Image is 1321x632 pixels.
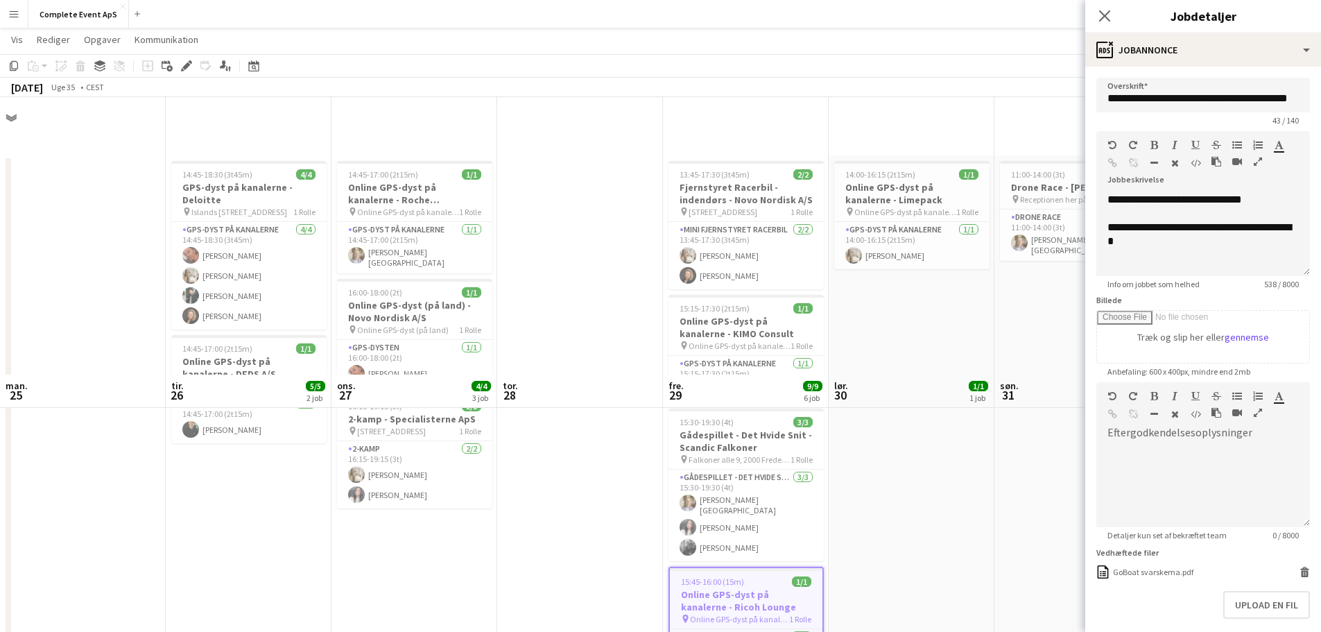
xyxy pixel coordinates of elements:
label: Vedhæftede filer [1096,547,1159,558]
button: Fortryd [1107,139,1117,151]
h3: Gådespillet - Det Hvide Snit - Scandic Falkoner [668,429,824,454]
div: [DATE] [11,80,43,94]
app-job-card: 15:30-19:30 (4t)3/3Gådespillet - Det Hvide Snit - Scandic Falkoner Falkoner alle 9, 2000 Frederik... [668,409,824,561]
span: 14:45-18:30 (3t45m) [182,169,252,180]
app-card-role: GPS-dyst på kanalerne1/114:45-17:00 (2t15m)[PERSON_NAME][GEOGRAPHIC_DATA] [337,222,492,273]
span: man. [6,379,28,392]
span: 1/1 [296,343,316,354]
h3: Online GPS-dyst på kanalerne - Limepack [834,181,990,206]
span: Online GPS-dyst på kanalerne [357,207,459,217]
span: 538 / 8000 [1253,279,1310,289]
app-job-card: 16:15-19:15 (3t)2/22-kamp - Specialisterne ApS [STREET_ADDRESS]1 Rolle2-kamp2/216:15-19:15 (3t)[P... [337,393,492,509]
span: 1/1 [792,577,811,587]
h3: Jobdetaljer [1085,7,1321,25]
h3: Online GPS-dyst på kanalerne - Roche Diagnostics [337,181,492,206]
span: 15:15-17:30 (2t15m) [680,303,750,314]
app-card-role: 2-kamp2/216:15-19:15 (3t)[PERSON_NAME][PERSON_NAME] [337,441,492,509]
button: Understregning [1191,391,1200,402]
span: 29 [666,387,684,403]
span: 31 [998,387,1019,403]
span: 30 [832,387,848,403]
span: 1 Rolle [956,207,978,217]
h3: Online GPS-dyst på kanalerne - Ricoh Lounge [670,588,822,613]
span: 1 Rolle [791,341,813,351]
span: Online GPS-dyst på kanalerne [854,207,956,217]
div: 2 job [306,393,325,403]
span: 0 / 8000 [1261,530,1310,540]
div: GoBoat svarskema.pdf [1113,567,1193,577]
app-card-role: Drone Race1/111:00-14:00 (3t)[PERSON_NAME][GEOGRAPHIC_DATA] [1000,210,1155,261]
button: Complete Event ApS [28,1,129,28]
a: Rediger [31,31,76,49]
span: 16:00-18:00 (2t) [348,287,402,298]
div: 15:15-17:30 (2t15m)1/1Online GPS-dyst på kanalerne - KIMO Consult Online GPS-dyst på kanalerne1 R... [668,295,824,403]
span: 14:45-17:00 (2t15m) [348,169,418,180]
span: [STREET_ADDRESS] [689,207,757,217]
div: 11:00-14:00 (3t)1/1Drone Race - [PERSON_NAME] Receptionen her på kontoret1 RolleDrone Race1/111:0... [1000,161,1155,261]
button: Uordnet liste [1232,139,1242,151]
app-card-role: GPS-dyst på kanalerne1/114:00-16:15 (2t15m)[PERSON_NAME] [834,222,990,269]
span: lør. [834,379,848,392]
a: Opgaver [78,31,126,49]
button: Fed [1149,139,1159,151]
button: Gennemstreget [1211,391,1221,402]
span: Rediger [37,33,70,46]
span: Kommunikation [135,33,198,46]
button: Sæt ind som almindelig tekst [1211,156,1221,167]
span: 1 Rolle [459,207,481,217]
app-job-card: 14:45-18:30 (3t45m)4/4GPS-dyst på kanalerne - Deloitte Islands [STREET_ADDRESS]1 RolleGPS-dyst på... [171,161,327,330]
button: Vandret linje [1149,157,1159,169]
span: Info om jobbet som helhed [1096,279,1211,289]
span: 1/1 [793,303,813,314]
h3: Online GPS-dyst på kanalerne - KIMO Consult [668,315,824,340]
button: Kursiv [1170,139,1180,151]
div: 13:45-17:30 (3t45m)2/2Fjernstyret Racerbil - indendørs - Novo Nordisk A/S [STREET_ADDRESS]1 Rolle... [668,161,824,289]
button: Ordnet liste [1253,391,1263,402]
span: 1 Rolle [293,207,316,217]
button: Fuld skærm [1253,156,1263,167]
button: Kursiv [1170,391,1180,402]
div: 3 job [472,393,490,403]
span: 1 Rolle [791,454,813,465]
button: Indsæt video [1232,407,1242,418]
a: Kommunikation [129,31,204,49]
span: Islands [STREET_ADDRESS] [191,207,287,217]
span: 1/1 [959,169,978,180]
h3: Fjernstyret Racerbil - indendørs - Novo Nordisk A/S [668,181,824,206]
span: 2/2 [793,169,813,180]
span: 9/9 [803,381,822,391]
div: Jobannonce [1085,33,1321,67]
span: 4/4 [472,381,491,391]
div: 6 job [804,393,822,403]
span: 14:45-17:00 (2t15m) [182,343,252,354]
app-job-card: 14:45-17:00 (2t15m)1/1Online GPS-dyst på kanalerne - DFDS A/S Online GPS-dyst på kanalerne1 Rolle... [171,335,327,443]
span: 28 [501,387,518,403]
button: Ryd formatering [1170,409,1180,420]
button: Indsæt video [1232,156,1242,167]
button: Fortryd [1107,391,1117,402]
span: 13:45-17:30 (3t45m) [680,169,750,180]
span: Online GPS-dyst på kanalerne [690,614,789,624]
span: 14:00-16:15 (2t15m) [845,169,915,180]
app-card-role: GPS-dyst på kanalerne1/114:45-17:00 (2t15m)[PERSON_NAME] [171,396,327,443]
button: Vandret linje [1149,409,1159,420]
h3: 2-kamp - Specialisterne ApS [337,413,492,425]
button: Sæt ind som almindelig tekst [1211,407,1221,418]
span: Online GPS-dyst på kanalerne [689,341,791,351]
button: Uordnet liste [1232,391,1242,402]
span: 15:30-19:30 (4t) [680,417,734,427]
span: 1 Rolle [791,207,813,217]
app-card-role: GPS-dysten1/116:00-18:00 (2t)[PERSON_NAME] [337,340,492,387]
h3: Drone Race - [PERSON_NAME] [1000,181,1155,194]
h3: GPS-dyst på kanalerne - Deloitte [171,181,327,206]
span: 1 Rolle [789,614,811,624]
div: CEST [86,82,104,92]
app-job-card: 14:00-16:15 (2t15m)1/1Online GPS-dyst på kanalerne - Limepack Online GPS-dyst på kanalerne1 Rolle... [834,161,990,269]
span: 1/1 [462,169,481,180]
span: Detaljer kun set af bekræftet team [1096,530,1238,540]
button: Fed [1149,391,1159,402]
